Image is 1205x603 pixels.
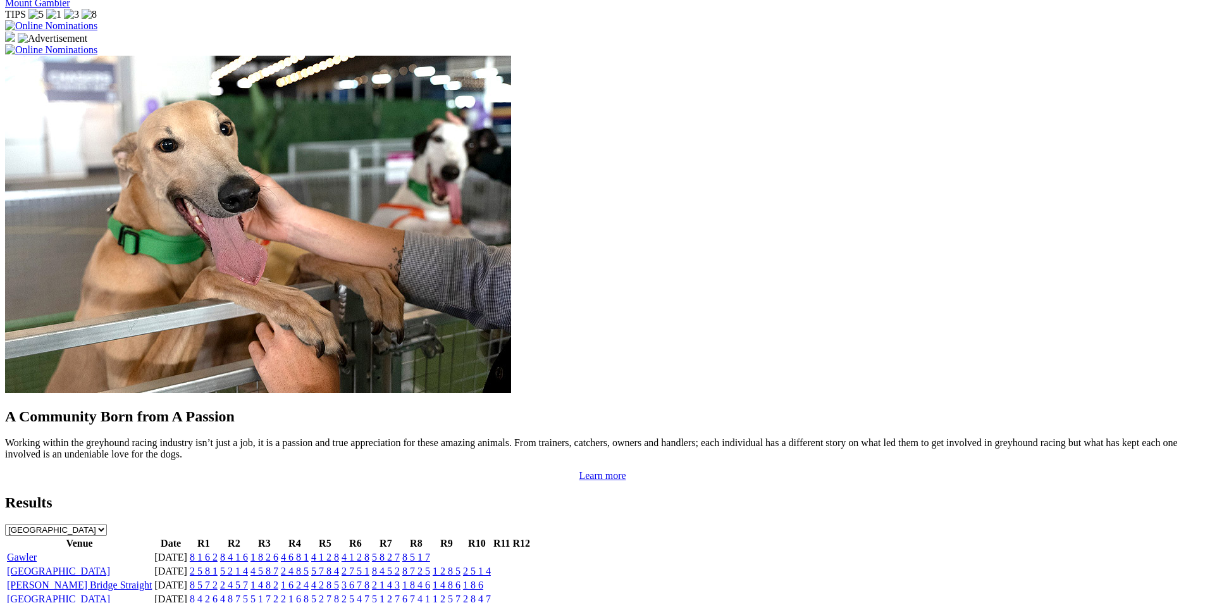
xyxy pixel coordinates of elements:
[5,56,511,393] img: Westy_Cropped.jpg
[250,537,279,550] th: R3
[433,566,460,576] a: 1 2 8 5
[341,537,370,550] th: R6
[463,580,483,590] a: 1 8 6
[220,580,248,590] a: 2 4 5 7
[372,580,400,590] a: 2 1 4 3
[5,20,97,32] img: Online Nominations
[311,552,339,563] a: 4 1 2 8
[281,580,309,590] a: 1 6 2 4
[154,551,188,564] td: [DATE]
[281,552,309,563] a: 4 6 8 1
[512,537,531,550] th: R12
[7,566,110,576] a: [GEOGRAPHIC_DATA]
[342,566,369,576] a: 2 7 5 1
[462,537,491,550] th: R10
[402,537,431,550] th: R8
[220,552,248,563] a: 8 4 1 6
[280,537,309,550] th: R4
[5,408,1200,425] h2: A Community Born from A Passion
[372,552,400,563] a: 5 8 2 7
[5,44,97,56] img: Online Nominations
[402,566,430,576] a: 8 7 2 5
[250,566,278,576] a: 4 5 8 7
[190,552,218,563] a: 8 1 6 2
[402,580,430,590] a: 1 8 4 6
[18,33,87,44] img: Advertisement
[5,32,15,42] img: 15187_Greyhounds_GreysPlayCentral_Resize_SA_WebsiteBanner_300x115_2025.jpg
[7,552,37,563] a: Gawler
[220,566,248,576] a: 5 2 1 4
[402,552,430,563] a: 8 5 1 7
[5,9,26,20] span: TIPS
[154,537,188,550] th: Date
[64,9,79,20] img: 3
[46,9,61,20] img: 1
[371,537,400,550] th: R7
[311,537,340,550] th: R5
[250,552,278,563] a: 1 8 2 6
[190,566,218,576] a: 2 5 8 1
[372,566,400,576] a: 8 4 5 2
[28,9,44,20] img: 5
[281,566,309,576] a: 2 4 8 5
[432,537,461,550] th: R9
[189,537,218,550] th: R1
[154,565,188,578] td: [DATE]
[7,580,152,590] a: [PERSON_NAME] Bridge Straight
[342,580,369,590] a: 3 6 7 8
[154,579,188,592] td: [DATE]
[6,537,152,550] th: Venue
[219,537,249,550] th: R2
[311,566,339,576] a: 5 7 8 4
[5,437,1200,460] p: Working within the greyhound racing industry isn’t just a job, it is a passion and true appreciat...
[433,580,460,590] a: 1 4 8 6
[579,470,626,481] a: Learn more
[82,9,97,20] img: 8
[311,580,339,590] a: 4 2 8 5
[190,580,218,590] a: 8 5 7 2
[250,580,278,590] a: 1 4 8 2
[493,537,511,550] th: R11
[5,494,1200,511] h2: Results
[342,552,369,563] a: 4 1 2 8
[463,566,491,576] a: 2 5 1 4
